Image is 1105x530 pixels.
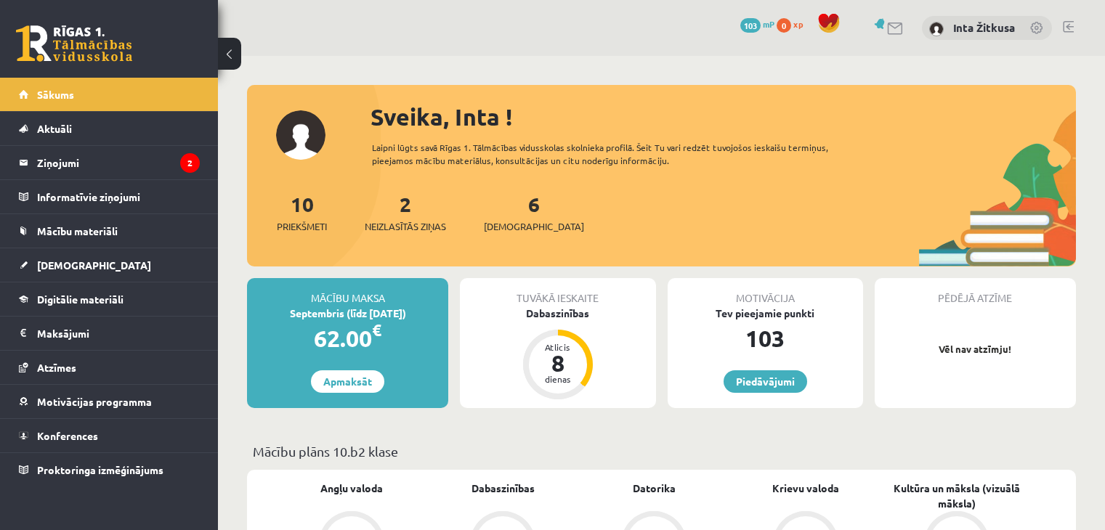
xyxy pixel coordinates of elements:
span: 103 [740,18,761,33]
span: 0 [777,18,791,33]
a: Maksājumi [19,317,200,350]
a: 10Priekšmeti [277,191,327,234]
a: Datorika [633,481,676,496]
legend: Informatīvie ziņojumi [37,180,200,213]
div: Motivācija [668,278,863,306]
img: Inta Žitkusa [929,22,944,36]
div: dienas [536,375,580,383]
div: Tev pieejamie punkti [668,306,863,321]
span: Neizlasītās ziņas [365,219,446,234]
span: [DEMOGRAPHIC_DATA] [484,219,584,234]
div: 8 [536,351,580,375]
a: Angļu valoda [320,481,383,496]
a: 6[DEMOGRAPHIC_DATA] [484,191,584,234]
span: [DEMOGRAPHIC_DATA] [37,258,151,272]
legend: Ziņojumi [37,146,200,179]
span: Mācību materiāli [37,224,118,237]
a: 2Neizlasītās ziņas [365,191,446,234]
span: Aktuāli [37,122,72,135]
a: Rīgas 1. Tālmācības vidusskola [16,25,132,62]
div: Pēdējā atzīme [875,278,1076,306]
a: Kultūra un māksla (vizuālā māksla) [881,481,1032,511]
a: Digitālie materiāli [19,282,200,316]
span: Digitālie materiāli [37,293,124,306]
div: Septembris (līdz [DATE]) [247,306,448,321]
span: Konferences [37,429,98,442]
div: 62.00 [247,321,448,356]
span: Atzīmes [37,361,76,374]
div: Tuvākā ieskaite [460,278,655,306]
span: Priekšmeti [277,219,327,234]
div: Dabaszinības [460,306,655,321]
span: xp [793,18,803,30]
div: 103 [668,321,863,356]
a: Krievu valoda [772,481,839,496]
a: Piedāvājumi [724,370,807,393]
span: Proktoringa izmēģinājums [37,463,163,476]
a: Aktuāli [19,112,200,145]
a: Inta Žitkusa [953,20,1015,35]
div: Laipni lūgts savā Rīgas 1. Tālmācības vidusskolas skolnieka profilā. Šeit Tu vari redzēt tuvojošo... [372,141,870,167]
p: Vēl nav atzīmju! [882,342,1069,356]
a: Mācību materiāli [19,214,200,248]
a: 0 xp [777,18,810,30]
span: Motivācijas programma [37,395,152,408]
a: [DEMOGRAPHIC_DATA] [19,248,200,282]
div: Mācību maksa [247,278,448,306]
a: Dabaszinības Atlicis 8 dienas [460,306,655,401]
a: Sākums [19,78,200,111]
a: Dabaszinības [471,481,535,496]
a: Atzīmes [19,351,200,384]
span: Sākums [37,88,74,101]
legend: Maksājumi [37,317,200,350]
span: mP [763,18,774,30]
a: Konferences [19,419,200,452]
a: Ziņojumi2 [19,146,200,179]
a: Proktoringa izmēģinājums [19,453,200,486]
a: Motivācijas programma [19,385,200,418]
a: 103 mP [740,18,774,30]
p: Mācību plāns 10.b2 klase [253,441,1070,461]
div: Atlicis [536,343,580,351]
a: Apmaksāt [311,370,384,393]
span: € [372,319,381,341]
i: 2 [180,153,200,173]
div: Sveika, Inta ! [371,99,1076,134]
a: Informatīvie ziņojumi [19,180,200,213]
